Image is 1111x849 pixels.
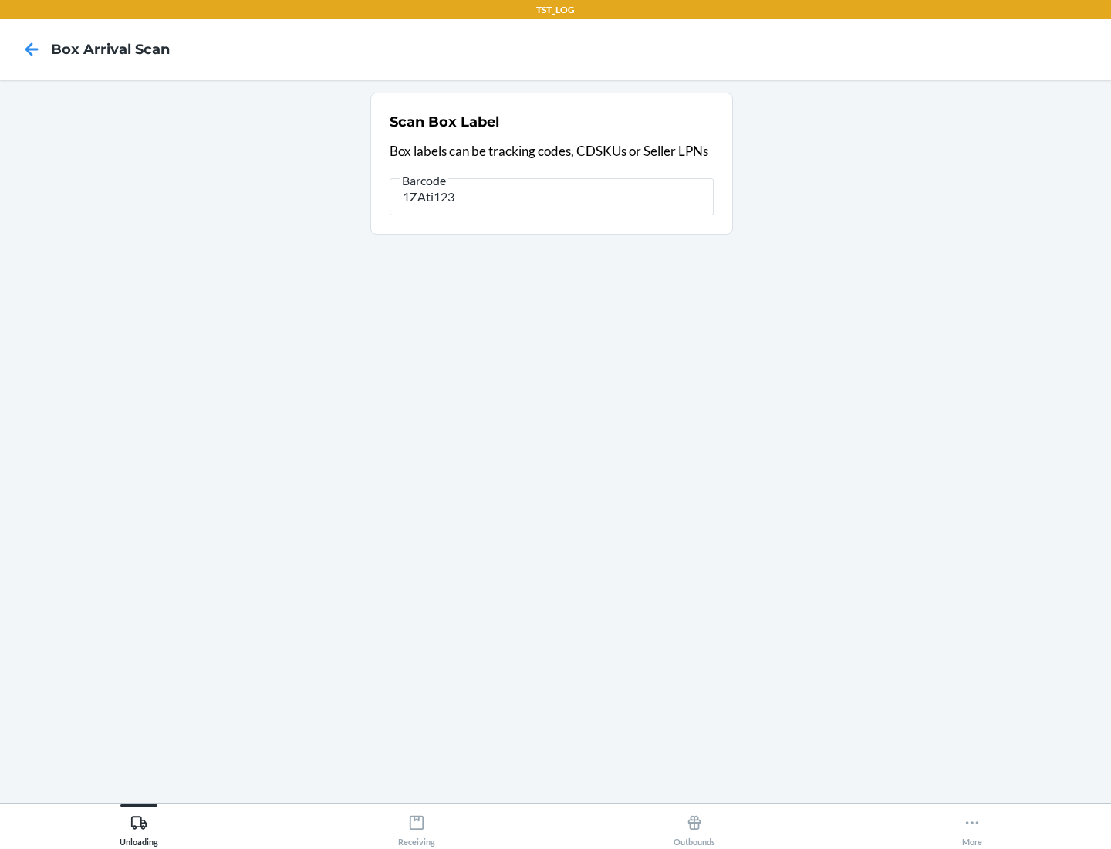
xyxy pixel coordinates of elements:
[962,808,982,847] div: More
[833,804,1111,847] button: More
[278,804,555,847] button: Receiving
[390,178,714,215] input: Barcode
[674,808,715,847] div: Outbounds
[390,141,714,161] p: Box labels can be tracking codes, CDSKUs or Seller LPNs
[398,808,435,847] div: Receiving
[120,808,158,847] div: Unloading
[400,173,448,188] span: Barcode
[390,112,499,132] h2: Scan Box Label
[51,39,170,59] h4: Box Arrival Scan
[555,804,833,847] button: Outbounds
[536,3,575,17] p: TST_LOG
